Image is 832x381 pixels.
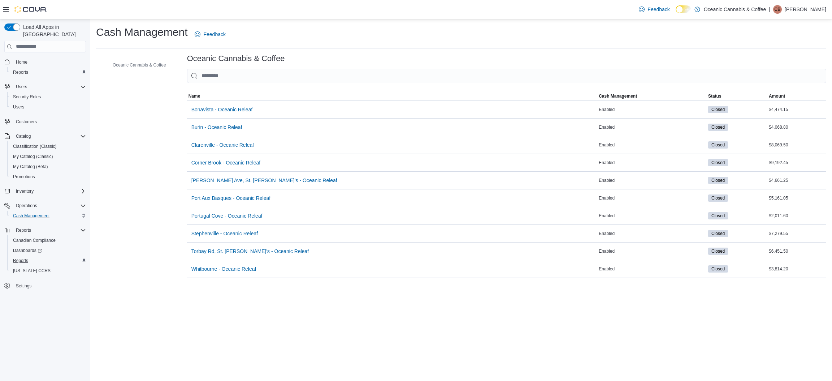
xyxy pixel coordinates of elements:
[20,23,86,38] span: Load All Apps in [GEOGRAPHIC_DATA]
[708,194,728,202] span: Closed
[13,117,86,126] span: Customers
[13,248,42,253] span: Dashboards
[1,225,89,235] button: Reports
[13,69,28,75] span: Reports
[188,244,312,258] button: Torbay Rd, St. [PERSON_NAME]'s - Oceanic Releaf
[636,2,672,17] a: Feedback
[7,266,89,276] button: [US_STATE] CCRS
[188,226,261,241] button: Stephenville - Oceanic Releaf
[13,201,40,210] button: Operations
[13,226,86,235] span: Reports
[767,265,826,273] div: $3,814.20
[16,84,27,90] span: Users
[647,6,669,13] span: Feedback
[188,102,256,117] button: Bonavista - Oceanic Releaf
[10,211,86,220] span: Cash Management
[10,93,44,101] a: Security Roles
[10,93,86,101] span: Security Roles
[13,82,30,91] button: Users
[676,5,691,13] input: Dark Mode
[711,159,725,166] span: Closed
[597,176,707,185] div: Enabled
[767,194,826,202] div: $5,161.05
[187,69,826,83] input: This is a search bar. As you type, the results lower in the page will automatically filter.
[103,61,169,69] button: Oceanic Cannabis & Coffee
[191,106,253,113] span: Bonavista - Oceanic Releaf
[711,124,725,130] span: Closed
[785,5,826,14] p: [PERSON_NAME]
[13,117,40,126] a: Customers
[7,172,89,182] button: Promotions
[708,212,728,219] span: Closed
[704,5,766,14] p: Oceanic Cannabis & Coffee
[7,92,89,102] button: Security Roles
[773,5,782,14] div: Cristine Bartolome
[597,211,707,220] div: Enabled
[203,31,225,38] span: Feedback
[767,92,826,100] button: Amount
[13,237,56,243] span: Canadian Compliance
[10,103,86,111] span: Users
[191,265,256,273] span: Whitbourne - Oceanic Releaf
[191,141,254,149] span: Clarenville - Oceanic Releaf
[13,94,41,100] span: Security Roles
[708,265,728,273] span: Closed
[597,229,707,238] div: Enabled
[1,186,89,196] button: Inventory
[188,209,265,223] button: Portugal Cove - Oceanic Releaf
[711,177,725,184] span: Closed
[10,103,27,111] a: Users
[188,138,257,152] button: Clarenville - Oceanic Releaf
[711,248,725,254] span: Closed
[10,172,38,181] a: Promotions
[188,262,259,276] button: Whitbourne - Oceanic Releaf
[10,152,56,161] a: My Catalog (Classic)
[1,131,89,141] button: Catalog
[7,67,89,77] button: Reports
[597,105,707,114] div: Enabled
[10,236,86,245] span: Canadian Compliance
[16,283,31,289] span: Settings
[191,248,309,255] span: Torbay Rd, St. [PERSON_NAME]'s - Oceanic Releaf
[597,123,707,132] div: Enabled
[707,92,767,100] button: Status
[708,93,721,99] span: Status
[13,187,36,196] button: Inventory
[708,177,728,184] span: Closed
[708,230,728,237] span: Closed
[10,142,60,151] a: Classification (Classic)
[192,27,228,42] a: Feedback
[191,159,260,166] span: Corner Brook - Oceanic Releaf
[767,176,826,185] div: $4,661.25
[708,124,728,131] span: Closed
[10,142,86,151] span: Classification (Classic)
[708,248,728,255] span: Closed
[14,6,47,13] img: Cova
[769,93,785,99] span: Amount
[16,59,27,65] span: Home
[711,266,725,272] span: Closed
[191,177,337,184] span: [PERSON_NAME] Ave, St. [PERSON_NAME]’s - Oceanic Releaf
[188,191,273,205] button: Port Aux Basques - Oceanic Releaf
[769,5,770,14] p: |
[1,201,89,211] button: Operations
[13,132,86,141] span: Catalog
[597,92,707,100] button: Cash Management
[10,68,31,77] a: Reports
[191,194,270,202] span: Port Aux Basques - Oceanic Releaf
[16,203,37,209] span: Operations
[10,211,52,220] a: Cash Management
[13,268,51,274] span: [US_STATE] CCRS
[10,162,86,171] span: My Catalog (Beta)
[13,82,86,91] span: Users
[767,123,826,132] div: $4,068.80
[10,172,86,181] span: Promotions
[767,105,826,114] div: $4,474.15
[16,227,31,233] span: Reports
[767,141,826,149] div: $8,069.50
[191,124,242,131] span: Burin - Oceanic Releaf
[7,151,89,162] button: My Catalog (Classic)
[1,82,89,92] button: Users
[13,281,86,290] span: Settings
